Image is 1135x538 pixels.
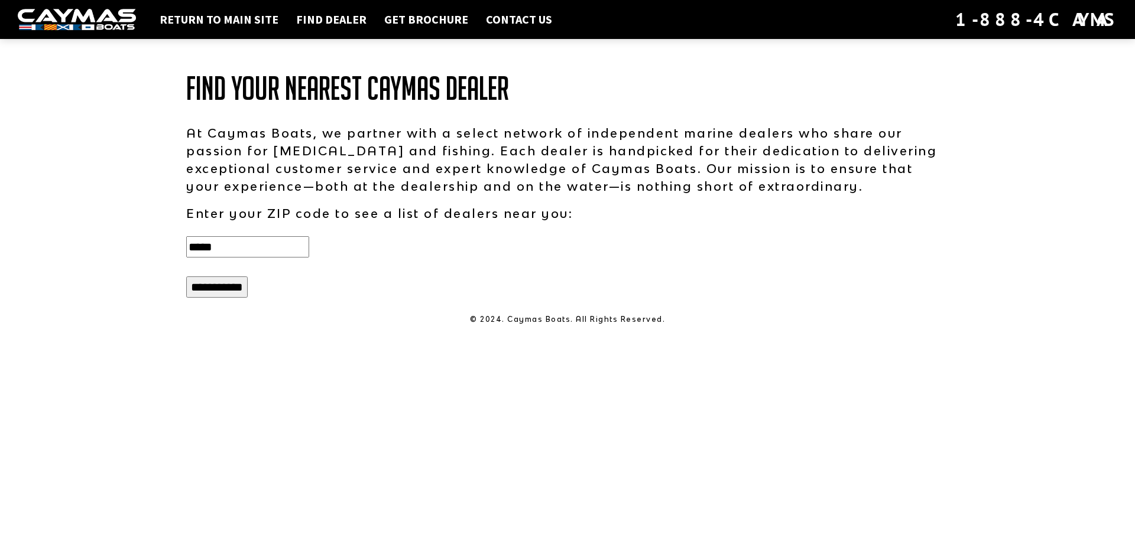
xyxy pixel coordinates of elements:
[378,12,474,27] a: Get Brochure
[186,314,949,325] p: © 2024. Caymas Boats. All Rights Reserved.
[186,124,949,195] p: At Caymas Boats, we partner with a select network of independent marine dealers who share our pas...
[955,6,1117,32] div: 1-888-4CAYMAS
[154,12,284,27] a: Return to main site
[186,204,949,222] p: Enter your ZIP code to see a list of dealers near you:
[290,12,372,27] a: Find Dealer
[18,9,136,31] img: white-logo-c9c8dbefe5ff5ceceb0f0178aa75bf4bb51f6bca0971e226c86eb53dfe498488.png
[480,12,558,27] a: Contact Us
[186,71,949,106] h1: Find Your Nearest Caymas Dealer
